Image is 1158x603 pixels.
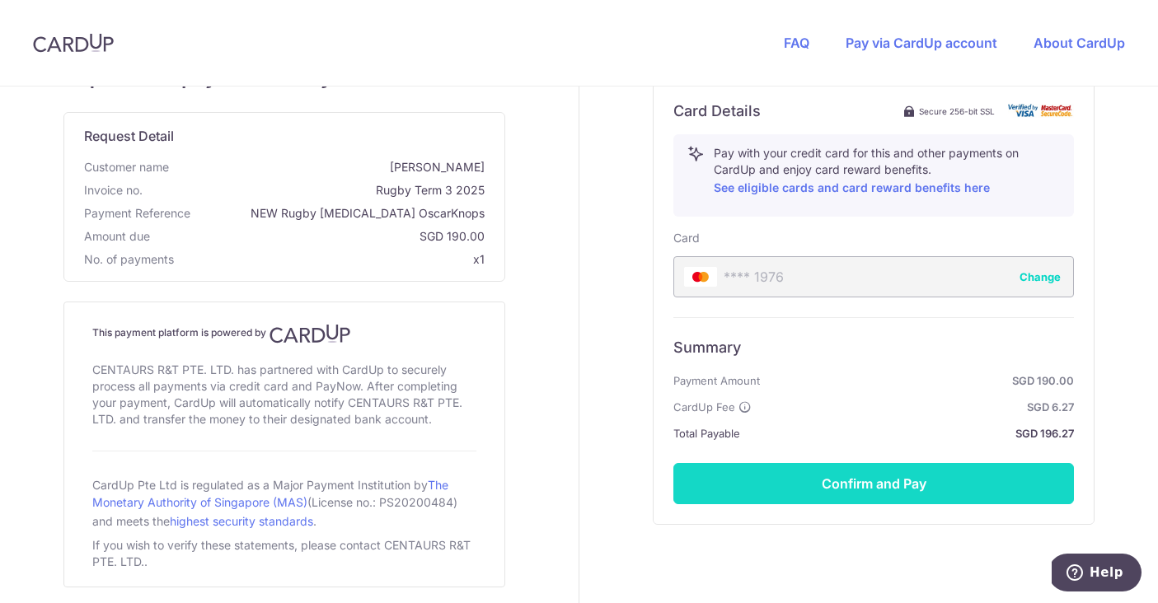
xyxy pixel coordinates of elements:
span: Total Payable [673,423,740,443]
strong: SGD 190.00 [767,371,1074,390]
strong: SGD 196.27 [747,423,1074,443]
a: About CardUp [1034,35,1125,51]
span: x1 [473,252,485,266]
img: CardUp [270,324,350,344]
span: translation missing: en.payment_reference [84,206,190,220]
a: The Monetary Authority of Singapore (MAS) [92,478,448,509]
button: Change [1020,269,1061,285]
div: CardUp Pte Ltd is regulated as a Major Payment Institution by (License no.: PS20200484) and meets... [92,471,476,534]
p: Pay with your credit card for this and other payments on CardUp and enjoy card reward benefits. [714,145,1060,198]
label: Card [673,230,700,246]
h6: Card Details [673,101,761,121]
img: CardUp [33,33,114,53]
a: FAQ [784,35,809,51]
a: Pay via CardUp account [846,35,997,51]
strong: SGD 6.27 [758,397,1074,417]
button: Confirm and Pay [673,463,1074,504]
span: Customer name [84,159,169,175]
iframe: Opens a widget where you can find more information [1052,554,1142,595]
div: CENTAURS R&T PTE. LTD. has partnered with CardUp to securely process all payments via credit card... [92,358,476,431]
span: CardUp Fee [673,397,735,417]
span: Secure 256-bit SSL [919,105,995,118]
span: Payment Amount [673,371,760,390]
span: [PERSON_NAME] [176,159,485,175]
img: card secure [1008,104,1074,118]
a: See eligible cards and card reward benefits here [714,180,990,194]
span: Rugby Term 3 2025 [149,182,485,199]
span: No. of payments [84,251,174,268]
a: highest security standards [170,514,313,528]
span: Amount due [84,228,150,245]
div: If you wish to verify these statements, please contact CENTAURS R&T PTE. LTD.. [92,534,476,573]
h4: This payment platform is powered by [92,324,476,344]
span: NEW Rugby [MEDICAL_DATA] OscarKnops [197,205,485,222]
h6: Summary [673,338,1074,358]
span: SGD 190.00 [157,228,485,245]
span: Invoice no. [84,182,143,199]
span: translation missing: en.request_detail [84,128,174,144]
